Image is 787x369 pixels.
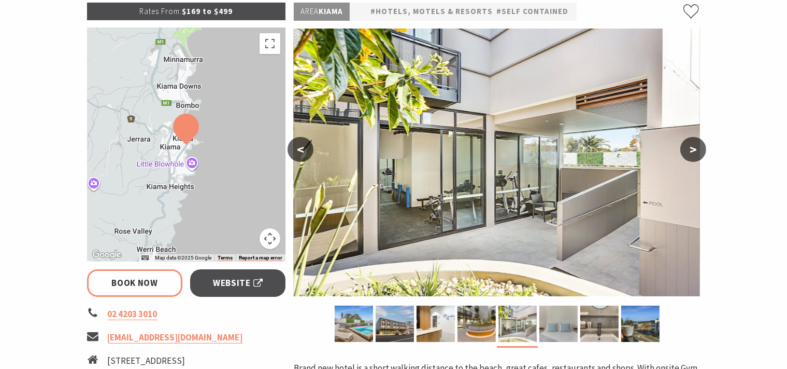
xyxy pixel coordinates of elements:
span: Map data ©2025 Google [155,255,211,261]
span: Website [213,276,263,290]
img: Courtyard [498,306,537,342]
li: [STREET_ADDRESS] [108,354,208,368]
span: Rates From: [139,6,182,16]
button: > [680,137,706,162]
a: Open this area in Google Maps (opens a new window) [90,248,124,262]
p: Kiama [294,3,350,21]
img: Reception and Foyer [417,306,455,342]
img: Exterior [376,306,414,342]
a: Book Now [87,269,183,297]
p: $169 to $499 [87,3,286,20]
a: Report a map error [239,255,282,261]
img: Beds [539,306,578,342]
a: 02 4203 3010 [108,308,158,320]
img: Courtyard [457,306,496,342]
a: #Self Contained [496,5,568,18]
img: Google [90,248,124,262]
img: bathroom [580,306,619,342]
img: Courtyard [294,29,700,296]
img: Pool [335,306,373,342]
a: #Hotels, Motels & Resorts [370,5,493,18]
button: Keyboard shortcuts [141,254,149,262]
button: < [288,137,313,162]
img: View from Ocean Room, Juliette Balcony [621,306,660,342]
a: [EMAIL_ADDRESS][DOMAIN_NAME] [108,332,243,344]
a: Terms (opens in new tab) [218,255,233,261]
span: Area [301,6,319,16]
a: Website [190,269,286,297]
button: Toggle fullscreen view [260,33,280,54]
button: Map camera controls [260,228,280,249]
